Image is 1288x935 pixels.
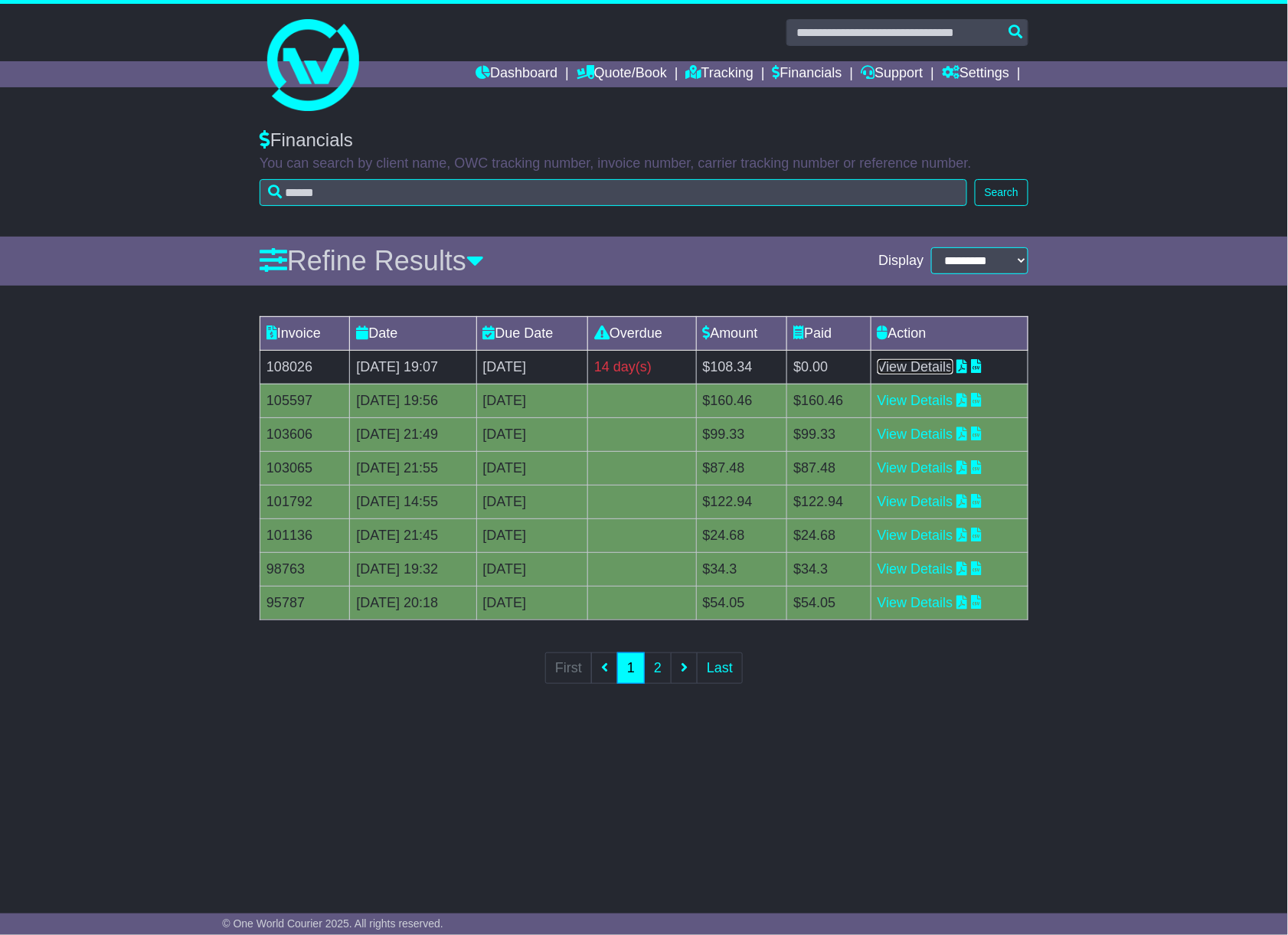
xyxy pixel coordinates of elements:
td: [DATE] [476,552,587,586]
div: Financials [260,129,1028,152]
a: 2 [644,652,672,684]
td: [DATE] 19:56 [350,384,476,417]
a: Quote/Book [577,61,667,87]
a: View Details [878,460,953,476]
td: [DATE] [476,586,587,620]
td: [DATE] 21:55 [350,451,476,485]
td: $122.94 [787,485,871,518]
td: 95787 [260,586,350,620]
div: 14 day(s) [594,357,689,378]
a: View Details [878,359,953,374]
a: Last [697,652,743,684]
span: © One World Courier 2025. All rights reserved. [222,917,443,930]
td: [DATE] 14:55 [350,485,476,518]
a: View Details [878,494,953,509]
td: [DATE] 21:49 [350,417,476,451]
td: $34.3 [787,552,871,586]
a: Dashboard [476,61,557,87]
td: 105597 [260,384,350,417]
td: [DATE] [476,518,587,552]
button: Search [975,179,1028,206]
a: Tracking [686,61,754,87]
a: Settings [942,61,1009,87]
a: Support [861,61,924,87]
a: View Details [878,427,953,442]
td: [DATE] [476,417,587,451]
p: You can search by client name, OWC tracking number, invoice number, carrier tracking number or re... [260,155,1028,172]
td: $54.05 [696,586,787,620]
td: Amount [696,316,787,350]
td: $24.68 [787,518,871,552]
td: Due Date [476,316,587,350]
a: 1 [617,652,645,684]
span: Display [878,253,924,270]
a: View Details [878,561,953,577]
td: $160.46 [787,384,871,417]
td: $24.68 [696,518,787,552]
td: $122.94 [696,485,787,518]
td: $87.48 [696,451,787,485]
td: $87.48 [787,451,871,485]
a: Financials [773,61,842,87]
a: Refine Results [260,245,484,276]
td: [DATE] 21:45 [350,518,476,552]
td: $0.00 [787,350,871,384]
td: Overdue [588,316,696,350]
td: [DATE] [476,451,587,485]
td: 103065 [260,451,350,485]
td: 108026 [260,350,350,384]
td: Paid [787,316,871,350]
td: 101792 [260,485,350,518]
td: [DATE] 19:07 [350,350,476,384]
td: $99.33 [696,417,787,451]
a: View Details [878,528,953,543]
a: View Details [878,393,953,408]
td: 103606 [260,417,350,451]
td: 98763 [260,552,350,586]
td: Invoice [260,316,350,350]
td: $99.33 [787,417,871,451]
td: $160.46 [696,384,787,417]
td: [DATE] 20:18 [350,586,476,620]
a: View Details [878,595,953,610]
td: [DATE] [476,485,587,518]
td: 101136 [260,518,350,552]
td: $108.34 [696,350,787,384]
td: [DATE] [476,384,587,417]
td: Action [871,316,1028,350]
td: $54.05 [787,586,871,620]
td: $34.3 [696,552,787,586]
td: [DATE] 19:32 [350,552,476,586]
td: Date [350,316,476,350]
td: [DATE] [476,350,587,384]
